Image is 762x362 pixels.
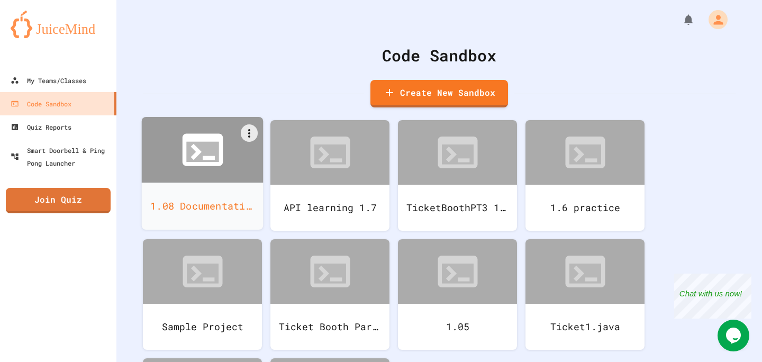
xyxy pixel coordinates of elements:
div: 1.08 Documentation [142,183,264,230]
iframe: chat widget [674,274,751,319]
div: Quiz Reports [11,121,71,133]
div: Ticket1.java [525,304,645,350]
img: logo-orange.svg [11,11,106,38]
div: Code Sandbox [143,43,736,67]
a: Join Quiz [6,188,111,213]
a: TicketBoothPT3 1.6 [398,120,517,231]
a: API learning 1.7 [270,120,389,231]
div: 1.05 [398,304,517,350]
div: My Teams/Classes [11,74,86,87]
div: API learning 1.7 [270,185,389,231]
div: 1.6 practice [525,185,645,231]
div: Ticket Booth Part 2 [270,304,389,350]
div: Smart Doorbell & Ping Pong Launcher [11,144,112,169]
a: Sample Project [143,239,262,350]
a: 1.08 Documentation [142,117,264,230]
div: Sample Project [143,304,262,350]
div: Code Sandbox [11,97,71,110]
a: Create New Sandbox [370,80,508,107]
div: My Account [697,7,730,32]
a: Ticket1.java [525,239,645,350]
iframe: chat widget [718,320,751,351]
a: 1.05 [398,239,517,350]
div: TicketBoothPT3 1.6 [398,185,517,231]
div: My Notifications [663,11,697,29]
a: 1.6 practice [525,120,645,231]
a: Ticket Booth Part 2 [270,239,389,350]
